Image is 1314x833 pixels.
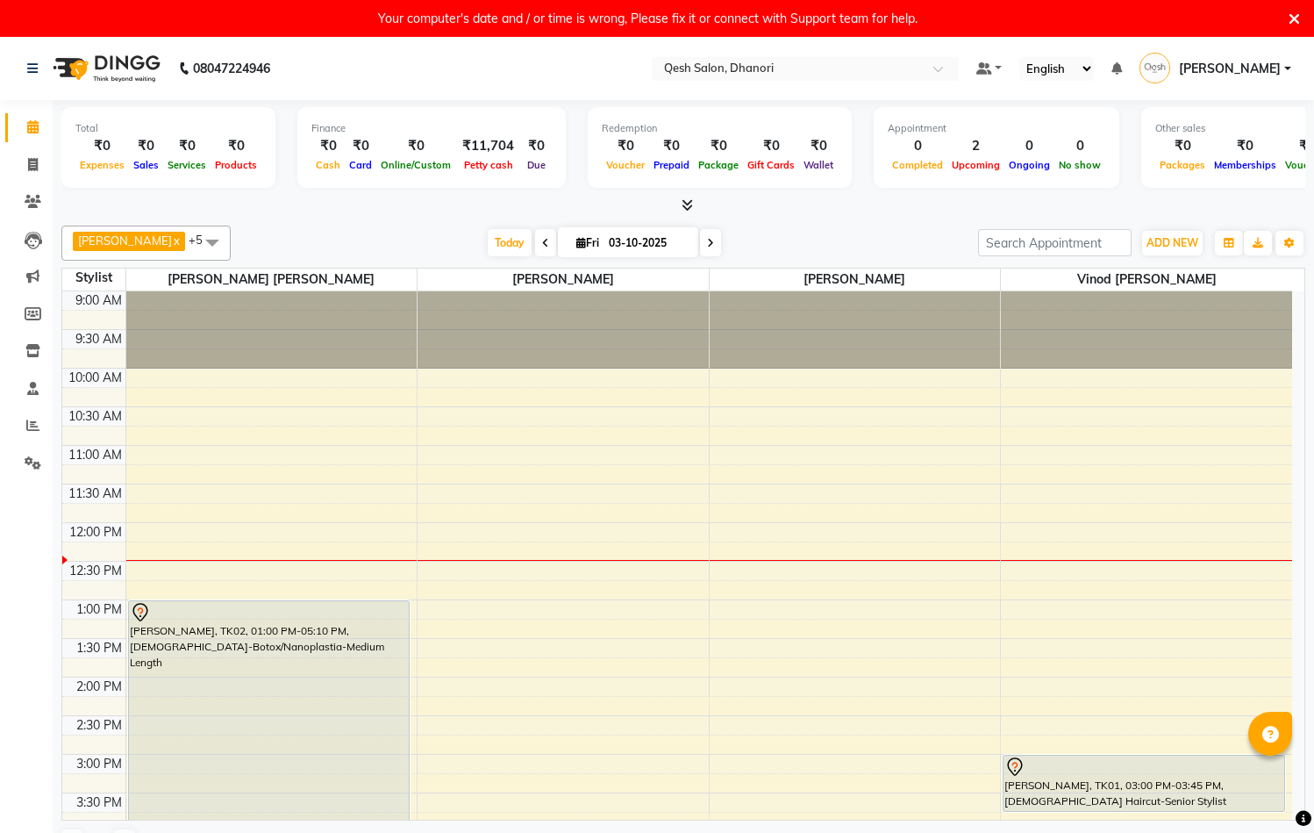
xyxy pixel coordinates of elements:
div: ₹0 [211,136,261,156]
input: Search Appointment [978,229,1132,256]
span: +5 [189,233,216,247]
span: [PERSON_NAME] [418,269,709,291]
span: Completed [888,159,947,171]
span: Today [488,229,532,256]
div: 10:30 AM [65,407,125,426]
span: Package [694,159,743,171]
div: [PERSON_NAME], TK01, 03:00 PM-03:45 PM, [DEMOGRAPHIC_DATA] Haircut-Senior Stylist [1003,756,1284,811]
div: ₹0 [345,136,376,156]
button: ADD NEW [1142,231,1203,255]
div: 9:00 AM [72,291,125,310]
div: ₹0 [743,136,799,156]
div: ₹0 [163,136,211,156]
div: 10:00 AM [65,369,125,387]
span: Ongoing [1004,159,1054,171]
img: Gagandeep Arora [1139,53,1170,83]
div: 0 [1004,136,1054,156]
div: 9:30 AM [72,330,125,348]
span: Voucher [602,159,649,171]
span: Sales [129,159,163,171]
div: 0 [1054,136,1105,156]
div: 2:30 PM [73,716,125,735]
div: 1:00 PM [73,600,125,619]
div: 1:30 PM [73,639,125,657]
span: No show [1054,159,1105,171]
div: 3:30 PM [73,794,125,812]
div: 11:00 AM [65,446,125,464]
span: Cash [311,159,345,171]
span: Card [345,159,376,171]
span: Prepaid [649,159,694,171]
span: Fri [572,236,603,249]
a: x [172,233,180,248]
div: ₹0 [521,136,552,156]
div: ₹0 [376,136,455,156]
span: [PERSON_NAME] [78,233,172,248]
div: ₹0 [129,136,163,156]
span: [PERSON_NAME] [710,269,1001,291]
div: Redemption [602,121,838,136]
span: Memberships [1210,159,1281,171]
div: Your computer's date and / or time is wrong, Please fix it or connect with Support team for help. [378,7,918,30]
div: ₹0 [311,136,345,156]
div: 11:30 AM [65,485,125,503]
span: Vinod [PERSON_NAME] [1001,269,1292,291]
div: ₹0 [602,136,649,156]
div: 12:30 PM [66,562,125,580]
span: Wallet [799,159,838,171]
div: 3:00 PM [73,755,125,773]
b: 08047224946 [193,44,270,93]
span: Due [523,159,550,171]
span: [PERSON_NAME] [PERSON_NAME] [126,269,418,291]
div: ₹11,704 [455,136,521,156]
div: 2 [947,136,1004,156]
span: Online/Custom [376,159,455,171]
div: 12:00 PM [66,523,125,542]
div: ₹0 [799,136,838,156]
span: Petty cash [460,159,518,171]
input: 2025-10-03 [603,230,691,256]
div: ₹0 [1210,136,1281,156]
span: [PERSON_NAME] [1179,60,1281,78]
div: ₹0 [75,136,129,156]
img: logo [45,44,165,93]
div: Appointment [888,121,1105,136]
div: ₹0 [694,136,743,156]
span: Packages [1155,159,1210,171]
span: ADD NEW [1146,236,1198,249]
div: ₹0 [1155,136,1210,156]
span: Gift Cards [743,159,799,171]
span: Upcoming [947,159,1004,171]
div: 2:00 PM [73,678,125,696]
div: Finance [311,121,552,136]
span: Products [211,159,261,171]
span: Expenses [75,159,129,171]
div: ₹0 [649,136,694,156]
span: Services [163,159,211,171]
div: Stylist [62,269,125,287]
div: Total [75,121,261,136]
div: 0 [888,136,947,156]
